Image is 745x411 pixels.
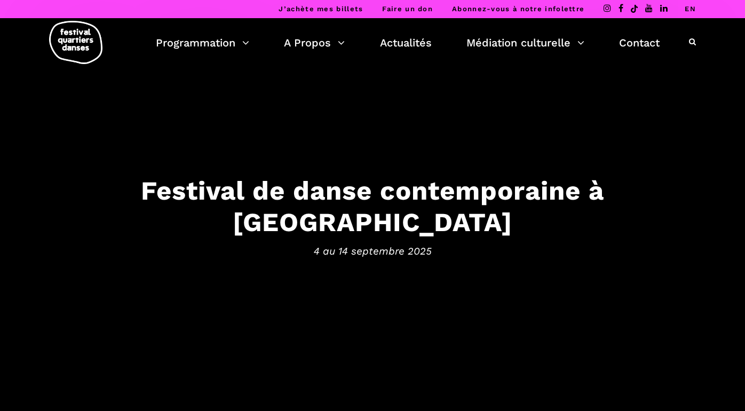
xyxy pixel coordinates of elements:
img: logo-fqd-med [49,21,102,64]
a: Actualités [380,34,432,52]
a: Abonnez-vous à notre infolettre [452,5,584,13]
span: 4 au 14 septembre 2025 [42,243,703,259]
a: Faire un don [382,5,433,13]
a: J’achète mes billets [279,5,363,13]
a: EN [685,5,696,13]
a: Programmation [156,34,249,52]
a: Contact [619,34,660,52]
a: Médiation culturelle [466,34,584,52]
a: A Propos [284,34,345,52]
h3: Festival de danse contemporaine à [GEOGRAPHIC_DATA] [42,175,703,238]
